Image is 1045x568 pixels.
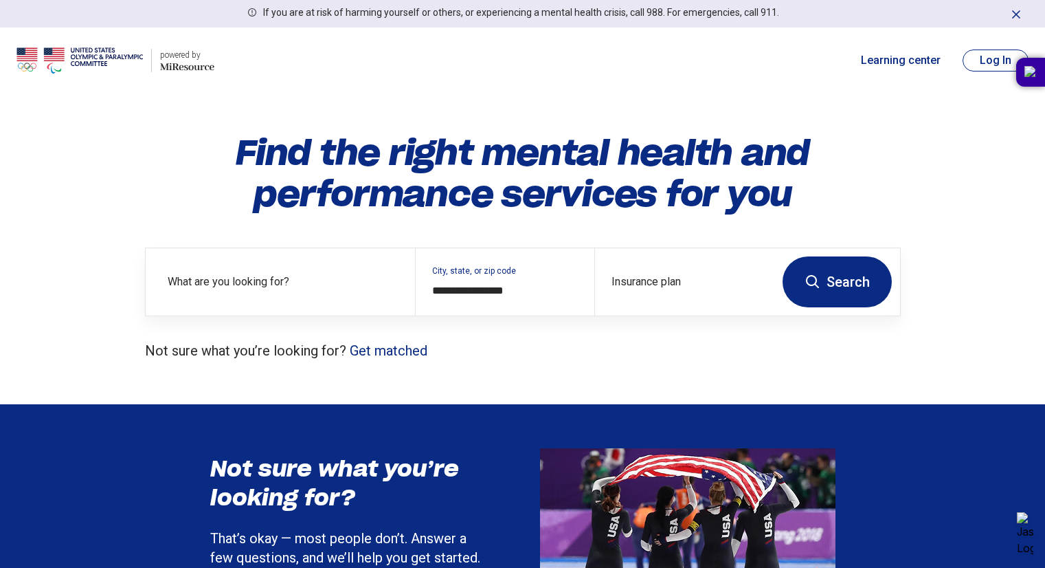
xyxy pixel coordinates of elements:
button: Search [783,256,892,307]
div: powered by [160,49,214,61]
a: USOPCpowered by [16,44,214,77]
label: What are you looking for? [168,274,398,290]
h3: Not sure what you’re looking for? [210,455,485,512]
button: Log In [963,50,1029,72]
h1: Find the right mental health and performance services for you [145,132,901,215]
p: That’s okay — most people don’t. Answer a few questions, and we’ll help you get started. [210,529,485,567]
button: Dismiss [1009,6,1023,22]
a: Learning center [861,52,941,69]
a: Get matched [350,342,427,359]
p: If you are at risk of harming yourself or others, or experiencing a mental health crisis, call 98... [263,6,779,20]
p: Not sure what you’re looking for? [145,341,901,360]
img: USOPC [16,44,143,77]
